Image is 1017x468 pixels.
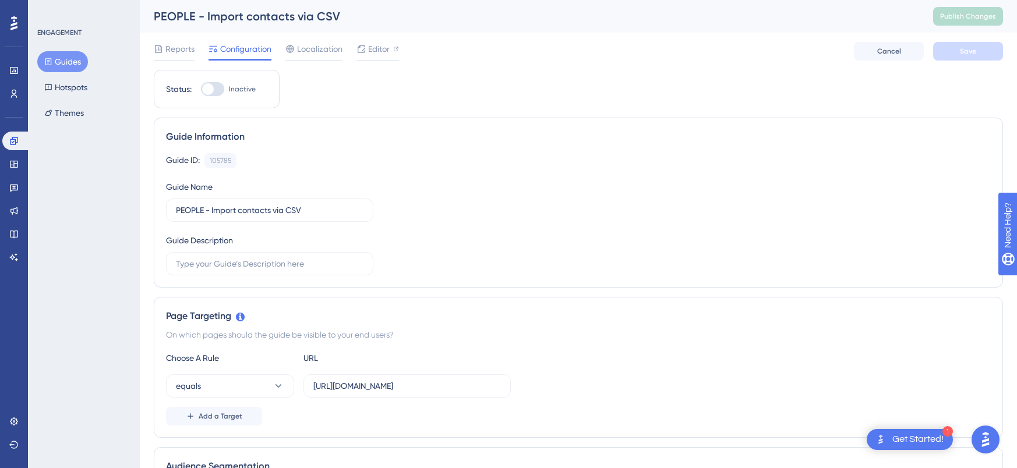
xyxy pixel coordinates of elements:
[37,51,88,72] button: Guides
[874,432,888,446] img: launcher-image-alternative-text
[942,426,953,437] div: 1
[154,8,904,24] div: PEOPLE - Import contacts via CSV
[166,153,200,168] div: Guide ID:
[968,422,1003,457] iframe: UserGuiding AI Assistant Launcher
[933,42,1003,61] button: Save
[303,351,432,365] div: URL
[166,180,213,194] div: Guide Name
[166,351,294,365] div: Choose A Rule
[877,47,901,56] span: Cancel
[210,156,231,165] div: 105785
[37,102,91,123] button: Themes
[165,42,195,56] span: Reports
[199,412,242,421] span: Add a Target
[166,130,991,144] div: Guide Information
[176,257,363,270] input: Type your Guide’s Description here
[37,77,94,98] button: Hotspots
[960,47,976,56] span: Save
[166,233,233,247] div: Guide Description
[940,12,996,21] span: Publish Changes
[166,309,991,323] div: Page Targeting
[313,380,501,392] input: yourwebsite.com/path
[27,3,73,17] span: Need Help?
[166,407,262,426] button: Add a Target
[867,429,953,450] div: Open Get Started! checklist, remaining modules: 1
[166,328,991,342] div: On which pages should the guide be visible to your end users?
[37,28,82,37] div: ENGAGEMENT
[176,204,363,217] input: Type your Guide’s Name here
[176,379,201,393] span: equals
[297,42,342,56] span: Localization
[229,84,256,94] span: Inactive
[368,42,390,56] span: Editor
[166,374,294,398] button: equals
[166,82,192,96] div: Status:
[220,42,271,56] span: Configuration
[933,7,1003,26] button: Publish Changes
[892,433,944,446] div: Get Started!
[854,42,924,61] button: Cancel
